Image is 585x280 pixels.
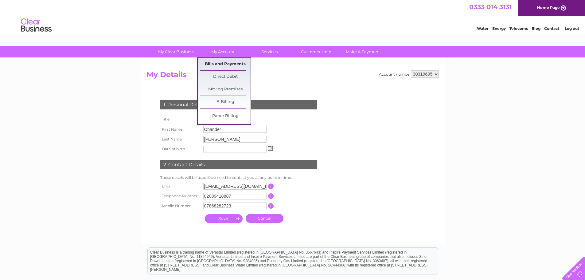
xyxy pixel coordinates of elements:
[159,191,202,201] th: Telephone Number
[565,26,579,31] a: Log out
[21,16,52,35] img: logo.png
[268,183,274,189] input: Information
[291,46,341,57] a: Customer Help
[148,3,438,30] div: Clear Business is a trading name of Verastar Limited (registered in [GEOGRAPHIC_DATA] No. 3667643...
[532,26,540,31] a: Blog
[337,46,388,57] a: Make A Payment
[244,46,295,57] a: Services
[159,201,202,211] th: Mobile Number
[268,193,274,199] input: Information
[200,96,251,108] a: E-Billing
[544,26,559,31] a: Contact
[268,203,274,209] input: Information
[379,70,439,78] div: Account number
[159,124,202,134] th: First Name
[205,214,243,223] input: Submit
[146,70,439,82] h2: My Details
[197,46,248,57] a: My Account
[160,160,317,169] div: 2. Contact Details
[200,110,251,122] a: Paper Billing
[159,134,202,144] th: Last Name
[159,174,318,181] td: These details will be used if we need to contact you at any point in time.
[492,26,506,31] a: Energy
[159,114,202,124] th: Title
[160,100,317,109] div: 1. Personal Details
[151,46,201,57] a: My Clear Business
[477,26,489,31] a: Water
[469,3,512,11] a: 0333 014 3131
[200,71,251,83] a: Direct Debit
[159,181,202,191] th: Email
[268,146,273,151] img: ...
[200,83,251,96] a: Moving Premises
[200,58,251,70] a: Bills and Payments
[159,144,202,154] th: Date of birth
[246,214,283,223] a: Cancel
[509,26,528,31] a: Telecoms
